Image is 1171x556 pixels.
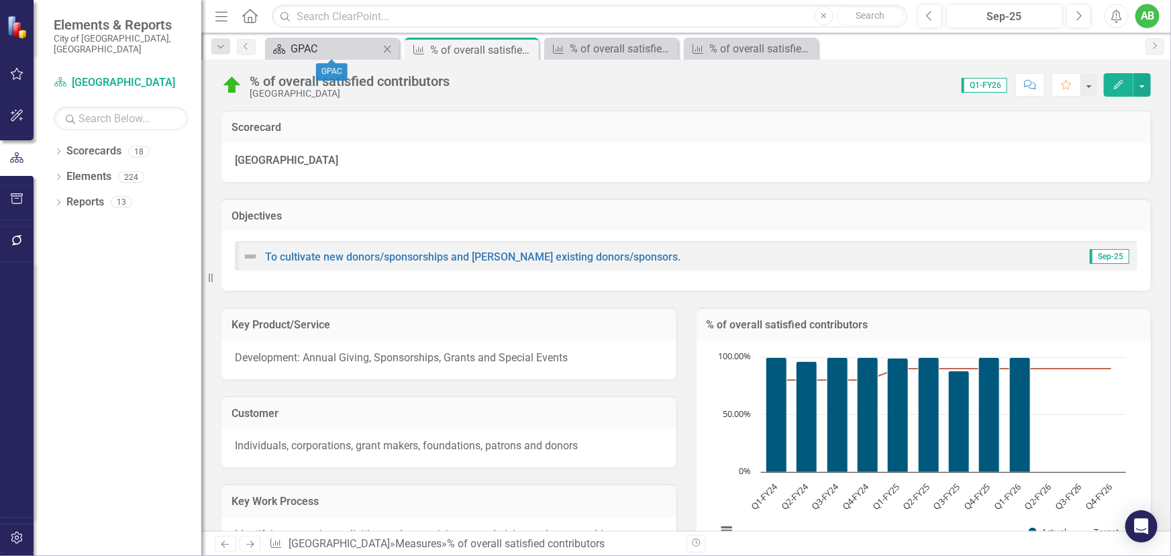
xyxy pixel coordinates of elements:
[962,78,1007,93] span: Q1-FY26
[978,357,999,472] path: Q4-FY25, 100. Actual.
[250,89,450,99] div: [GEOGRAPHIC_DATA]
[1082,481,1114,512] text: Q4-FY26
[54,17,188,33] span: Elements & Reports
[687,40,815,57] a: % of overall satisfied box office customers
[857,357,878,472] path: Q4-FY24, 100. Actual.
[809,480,841,512] text: Q3-FY24
[232,210,1141,222] h3: Objectives
[54,33,188,55] small: City of [GEOGRAPHIC_DATA], [GEOGRAPHIC_DATA]
[232,408,666,420] h3: Customer
[778,480,811,512] text: Q2-FY24
[232,496,666,508] h3: Key Work Process
[54,107,188,130] input: Search Below...
[269,537,676,552] div: » »
[272,5,907,28] input: Search ClearPoint...
[221,75,243,96] img: On Target
[739,465,751,477] text: 0%
[232,319,666,331] h3: Key Product/Service
[232,122,1141,134] h3: Scorecard
[548,40,675,57] a: % of overall satisfied touring crews
[887,358,908,472] path: Q1-FY25, 99. Actual.
[242,248,258,265] img: Not Defined
[268,40,379,57] a: GPAC
[250,74,450,89] div: % of overall satisfied contributors
[570,40,675,57] div: % of overall satisfied touring crews
[827,357,848,472] path: Q3-FY24, 100. Actual.
[717,521,736,540] button: View chart menu, Chart
[723,408,751,420] text: 50.00%
[718,350,751,362] text: 100.00%
[66,144,121,159] a: Scorecards
[111,197,132,208] div: 13
[870,481,901,512] text: Q1-FY25
[128,146,150,157] div: 18
[1052,481,1084,512] text: Q3-FY26
[66,195,104,210] a: Reports
[930,481,962,512] text: Q3-FY25
[796,361,817,472] path: Q2-FY24, 96. Actual.
[710,351,1133,552] svg: Interactive chart
[447,537,605,550] div: % of overall satisfied contributors
[66,169,111,185] a: Elements
[900,481,931,512] text: Q2-FY25
[1021,481,1053,512] text: Q2-FY26
[766,357,786,472] path: Q1-FY24, 100. Actual.
[316,64,348,81] div: GPAC
[235,351,663,366] p: Development: Annual Giving, Sponsorships, Grants and Special Events
[709,40,815,57] div: % of overall satisfied box office customers
[395,537,442,550] a: Measures
[948,371,969,472] path: Q3-FY25, 88. Actual.
[1009,357,1030,472] path: Q1-FY26, 100. Actual.
[918,357,939,472] path: Q2-FY25, 100. Actual.
[748,480,780,512] text: Q1-FY24
[710,351,1138,552] div: Chart. Highcharts interactive chart.
[837,7,904,26] button: Search
[951,9,1059,25] div: Sep-25
[7,15,30,39] img: ClearPoint Strategy
[707,319,1141,331] h3: % of overall satisfied contributors
[430,42,536,58] div: % of overall satisfied contributors
[118,171,144,183] div: 224
[766,357,1111,473] g: Actual, series 1 of 2. Bar series with 12 bars.
[1081,526,1120,537] button: Show Target
[54,75,188,91] a: [GEOGRAPHIC_DATA]
[1125,510,1158,543] div: Open Intercom Messenger
[961,481,992,512] text: Q4-FY25
[265,250,680,263] a: To cultivate new donors/sponsorships and [PERSON_NAME] existing donors/sponsors.
[839,480,871,512] text: Q4-FY24
[235,438,663,454] p: Individuals, corporations, grant makers, foundations, patrons and donors
[1090,249,1129,264] span: Sep-25
[235,154,338,167] strong: [GEOGRAPHIC_DATA]
[1029,526,1066,537] button: Show Actual
[1135,4,1160,28] button: AB
[946,4,1064,28] button: Sep-25
[991,481,1023,512] text: Q1-FY26
[291,40,379,57] div: GPAC
[856,10,884,21] span: Search
[289,537,390,550] a: [GEOGRAPHIC_DATA]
